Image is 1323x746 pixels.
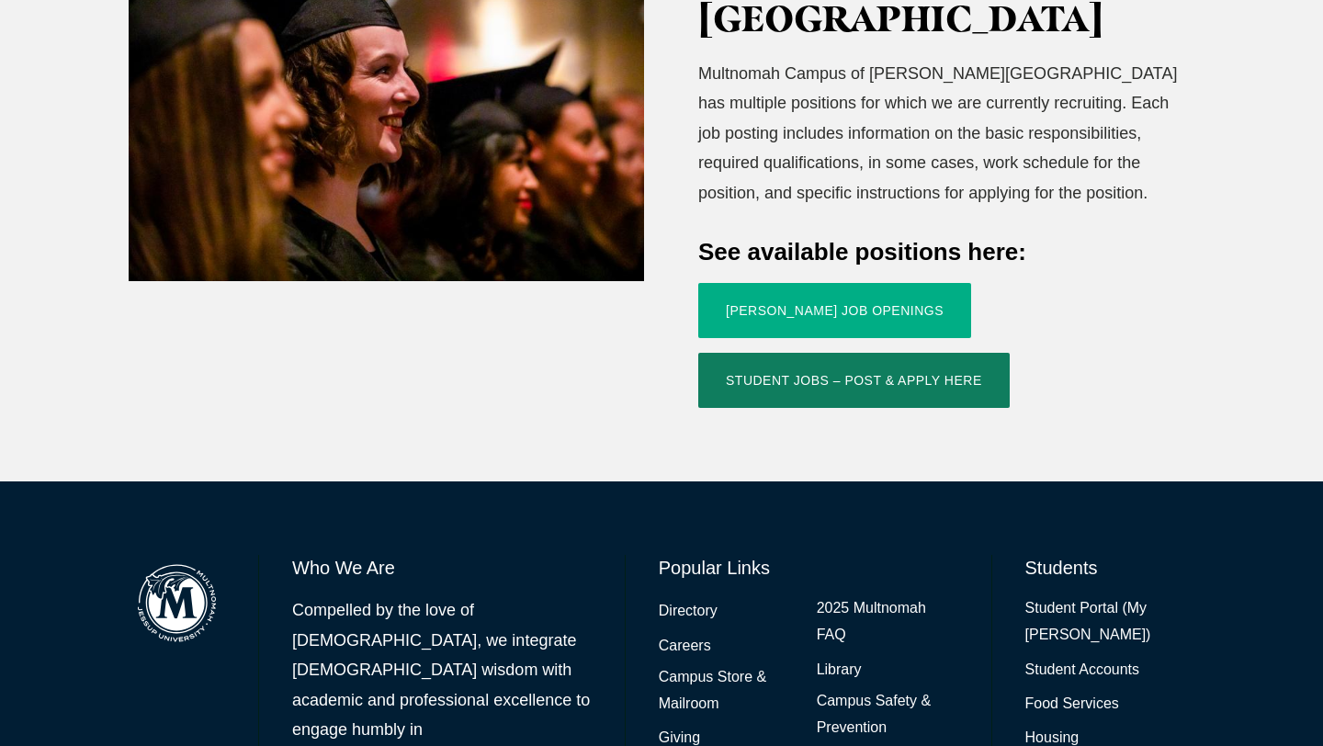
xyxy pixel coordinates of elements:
a: Campus Safety & Prevention [817,688,958,741]
h4: See available positions here: [698,235,1194,268]
a: Directory [659,598,718,625]
h6: Students [1025,555,1194,581]
a: Student Portal (My [PERSON_NAME]) [1025,595,1194,649]
h6: Popular Links [659,555,958,581]
p: Multnomah Campus of [PERSON_NAME][GEOGRAPHIC_DATA] has multiple positions for which we are curren... [698,59,1194,208]
a: 2025 Multnomah FAQ [817,595,958,649]
a: Student Accounts [1025,657,1140,684]
a: Food Services [1025,691,1119,718]
a: Student Jobs – Post & Apply Here [698,353,1010,408]
a: Campus Store & Mailroom [659,664,800,718]
h6: Who We Are [292,555,592,581]
a: Careers [659,633,711,660]
img: Multnomah Campus of Jessup University logo [129,555,225,651]
a: [PERSON_NAME] Job Openings [698,283,971,338]
a: Library [817,657,862,684]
